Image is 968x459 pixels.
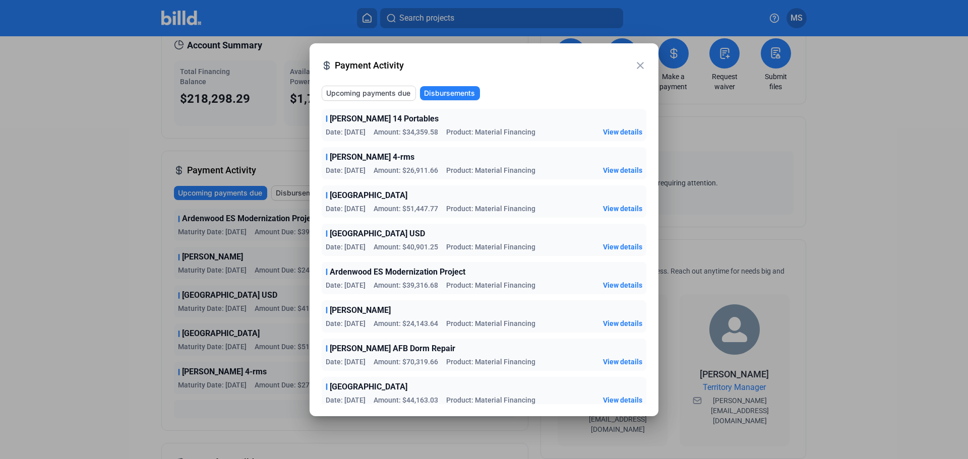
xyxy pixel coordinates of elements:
[330,228,425,240] span: [GEOGRAPHIC_DATA] USD
[446,280,535,290] span: Product: Material Financing
[330,113,439,125] span: [PERSON_NAME] 14 Portables
[446,318,535,329] span: Product: Material Financing
[603,395,642,405] button: View details
[424,88,475,98] span: Disbursements
[326,242,366,252] span: Date: [DATE]
[374,357,438,367] span: Amount: $70,319.66
[634,59,646,72] mat-icon: close
[326,204,366,214] span: Date: [DATE]
[446,127,535,137] span: Product: Material Financing
[446,357,535,367] span: Product: Material Financing
[330,189,407,202] span: [GEOGRAPHIC_DATA]
[374,280,438,290] span: Amount: $39,316.68
[603,280,642,290] button: View details
[330,381,407,393] span: [GEOGRAPHIC_DATA]
[374,318,438,329] span: Amount: $24,143.64
[446,165,535,175] span: Product: Material Financing
[335,58,634,73] span: Payment Activity
[603,318,642,329] button: View details
[446,395,535,405] span: Product: Material Financing
[326,88,410,98] span: Upcoming payments due
[374,127,438,137] span: Amount: $34,359.58
[603,127,642,137] button: View details
[603,165,642,175] button: View details
[326,165,366,175] span: Date: [DATE]
[322,86,416,101] button: Upcoming payments due
[326,280,366,290] span: Date: [DATE]
[374,204,438,214] span: Amount: $51,447.77
[326,318,366,329] span: Date: [DATE]
[374,395,438,405] span: Amount: $44,163.03
[603,357,642,367] button: View details
[446,204,535,214] span: Product: Material Financing
[330,343,455,355] span: [PERSON_NAME] AFB Dorm Repair
[326,127,366,137] span: Date: [DATE]
[330,266,465,278] span: Ardenwood ES Modernization Project
[603,204,642,214] button: View details
[374,242,438,252] span: Amount: $40,901.25
[603,242,642,252] button: View details
[446,242,535,252] span: Product: Material Financing
[326,357,366,367] span: Date: [DATE]
[374,165,438,175] span: Amount: $26,911.66
[330,151,414,163] span: [PERSON_NAME] 4-rms
[420,86,480,100] button: Disbursements
[330,304,391,316] span: [PERSON_NAME]
[326,395,366,405] span: Date: [DATE]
